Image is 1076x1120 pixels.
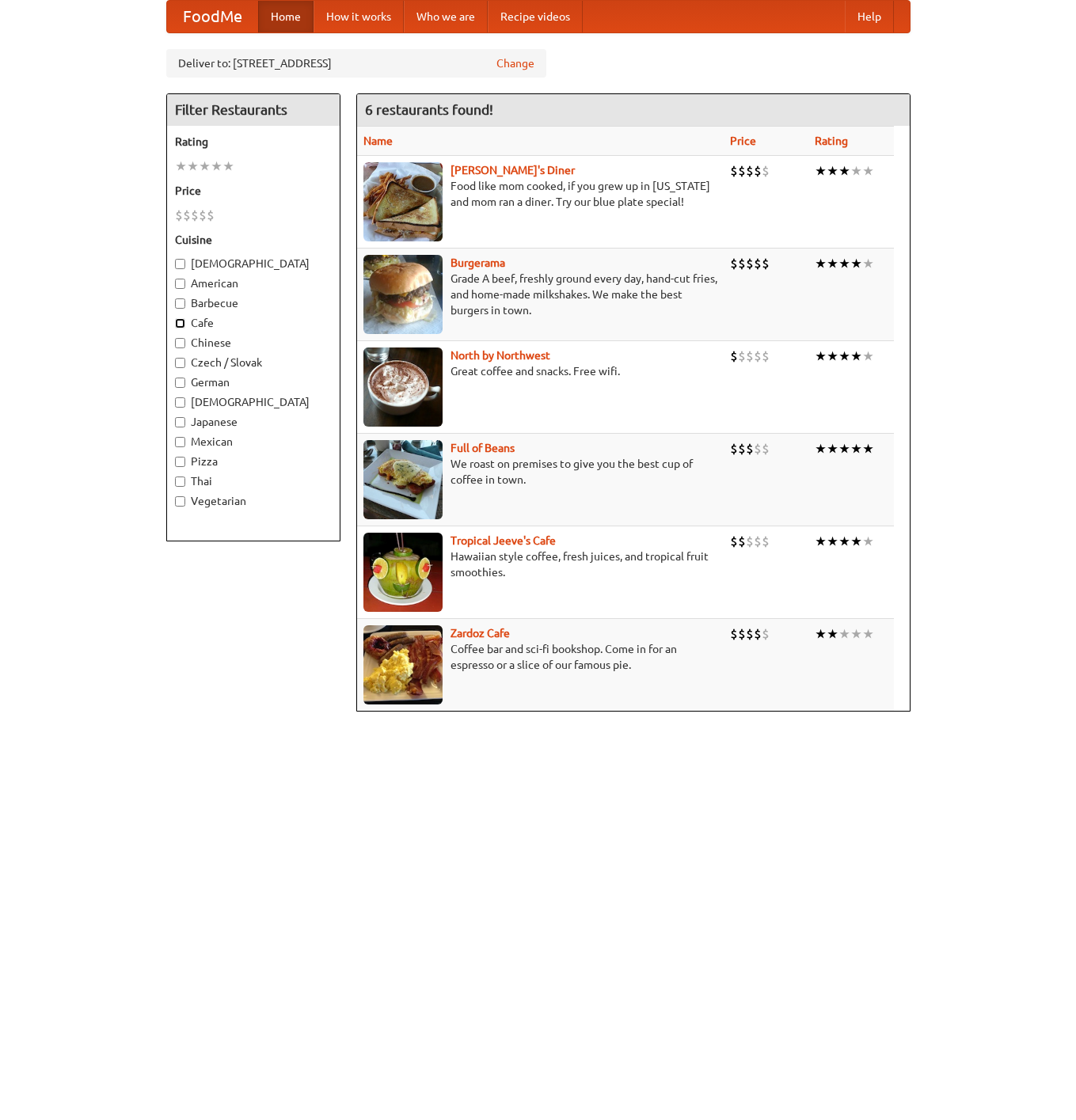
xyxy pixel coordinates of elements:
[762,255,770,272] li: $
[827,625,838,643] li: ★
[175,394,332,410] label: [DEMOGRAPHIC_DATA]
[175,476,185,487] input: Thai
[175,207,183,224] li: $
[850,533,862,550] li: ★
[815,625,827,643] li: ★
[175,358,185,368] input: Czech / Slovak
[175,374,332,390] label: German
[175,473,332,489] label: Thai
[175,355,332,370] label: Czech / Slovak
[862,255,874,272] li: ★
[175,298,185,309] input: Barbecue
[175,134,332,150] h5: Rating
[451,442,515,454] b: Full of Beans
[363,440,443,519] img: beans.jpg
[175,295,332,311] label: Barbecue
[738,625,746,643] li: $
[175,496,185,507] input: Vegetarian
[175,259,185,269] input: [DEMOGRAPHIC_DATA]
[762,162,770,180] li: $
[175,434,332,450] label: Mexican
[451,627,510,640] a: Zardoz Cafe
[175,457,185,467] input: Pizza
[815,440,827,457] li: ★
[365,102,493,117] ng-pluralize: 6 restaurants found!
[838,533,850,550] li: ★
[845,1,894,32] a: Help
[451,349,550,362] a: North by Northwest
[754,347,762,365] li: $
[827,347,838,365] li: ★
[404,1,488,32] a: Who we are
[738,533,746,550] li: $
[862,533,874,550] li: ★
[862,162,874,180] li: ★
[191,207,199,224] li: $
[175,256,332,271] label: [DEMOGRAPHIC_DATA]
[862,440,874,457] li: ★
[175,397,185,408] input: [DEMOGRAPHIC_DATA]
[258,1,314,32] a: Home
[363,162,443,241] img: sallys.jpg
[862,625,874,643] li: ★
[175,335,332,351] label: Chinese
[746,162,754,180] li: $
[850,347,862,365] li: ★
[815,162,827,180] li: ★
[183,207,191,224] li: $
[363,178,717,210] p: Food like mom cooked, if you grew up in [US_STATE] and mom ran a diner. Try our blue plate special!
[175,315,332,331] label: Cafe
[363,533,443,612] img: jeeves.jpg
[363,255,443,334] img: burgerama.jpg
[199,207,207,224] li: $
[850,255,862,272] li: ★
[175,437,185,447] input: Mexican
[838,440,850,457] li: ★
[488,1,583,32] a: Recipe videos
[738,255,746,272] li: $
[451,256,505,269] a: Burgerama
[762,347,770,365] li: $
[730,440,738,457] li: $
[175,414,332,430] label: Japanese
[738,347,746,365] li: $
[363,641,717,673] p: Coffee bar and sci-fi bookshop. Come in for an espresso or a slice of our famous pie.
[363,363,717,379] p: Great coffee and snacks. Free wifi.
[738,162,746,180] li: $
[175,318,185,328] input: Cafe
[754,440,762,457] li: $
[730,625,738,643] li: $
[850,162,862,180] li: ★
[827,162,838,180] li: ★
[762,440,770,457] li: $
[166,49,546,78] div: Deliver to: [STREET_ADDRESS]
[363,271,717,318] p: Grade A beef, freshly ground every day, hand-cut fries, and home-made milkshakes. We make the bes...
[496,55,534,71] a: Change
[827,255,838,272] li: ★
[175,378,185,388] input: German
[754,533,762,550] li: $
[827,533,838,550] li: ★
[314,1,404,32] a: How it works
[746,625,754,643] li: $
[754,162,762,180] li: $
[451,534,556,547] a: Tropical Jeeve's Cafe
[754,625,762,643] li: $
[451,164,575,177] a: [PERSON_NAME]'s Diner
[850,440,862,457] li: ★
[838,255,850,272] li: ★
[175,158,187,175] li: ★
[730,135,756,147] a: Price
[363,135,393,147] a: Name
[167,1,258,32] a: FoodMe
[862,347,874,365] li: ★
[175,275,332,291] label: American
[175,417,185,427] input: Japanese
[211,158,222,175] li: ★
[730,255,738,272] li: $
